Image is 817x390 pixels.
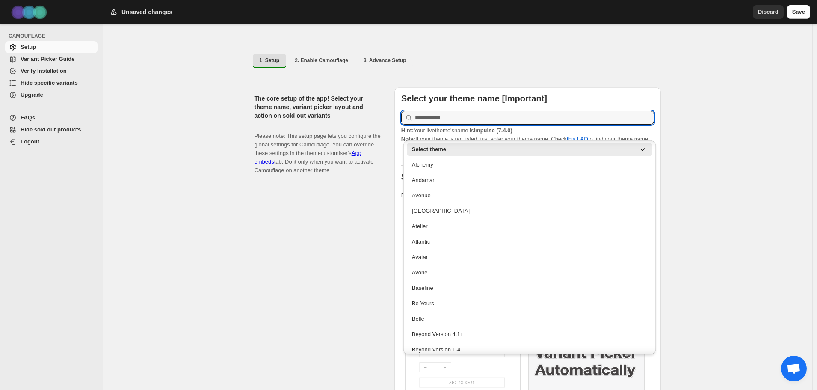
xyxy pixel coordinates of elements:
[403,202,656,218] li: Athens
[787,5,810,19] button: Save
[403,341,656,357] li: Beyond Version 1-4
[412,315,648,323] div: Belle
[412,191,648,200] div: Avenue
[567,136,588,142] a: this FAQ
[412,161,648,169] div: Alchemy
[403,249,656,264] li: Avatar
[401,126,654,143] p: If your theme is not listed, just enter your theme name. Check to find your theme name.
[21,80,78,86] span: Hide specific variants
[5,53,98,65] a: Variant Picker Guide
[412,268,648,277] div: Avone
[364,57,406,64] span: 3. Advance Setup
[792,8,805,16] span: Save
[21,68,67,74] span: Verify Installation
[401,172,554,182] b: Select variant picker [Recommended]
[412,345,648,354] div: Beyond Version 1-4
[21,138,39,145] span: Logout
[21,92,43,98] span: Upgrade
[401,127,512,134] span: Your live theme's name is
[403,218,656,233] li: Atelier
[412,145,636,154] div: Select theme
[401,127,414,134] strong: Hint:
[5,41,98,53] a: Setup
[403,172,656,187] li: Andaman
[403,143,656,156] li: Select theme
[260,57,280,64] span: 1. Setup
[5,124,98,136] a: Hide sold out products
[403,233,656,249] li: Atlantic
[9,33,98,39] span: CAMOUFLAGE
[21,114,35,121] span: FAQs
[21,44,36,50] span: Setup
[295,57,348,64] span: 2. Enable Camouflage
[412,299,648,308] div: Be Yours
[401,94,547,103] b: Select your theme name [Important]
[753,5,784,19] button: Discard
[412,222,648,231] div: Atelier
[403,187,656,202] li: Avenue
[5,65,98,77] a: Verify Installation
[403,156,656,172] li: Alchemy
[412,284,648,292] div: Baseline
[781,356,807,381] div: Open chat
[5,77,98,89] a: Hide specific variants
[21,56,74,62] span: Variant Picker Guide
[412,238,648,246] div: Atlantic
[403,295,656,310] li: Be Yours
[403,310,656,326] li: Belle
[403,280,656,295] li: Baseline
[401,136,415,142] strong: Note:
[412,176,648,185] div: Andaman
[255,123,381,175] p: Please note: This setup page lets you configure the global settings for Camouflage. You can overr...
[403,264,656,280] li: Avone
[121,8,172,16] h2: Unsaved changes
[412,207,648,215] div: [GEOGRAPHIC_DATA]
[758,8,779,16] span: Discard
[401,191,654,199] p: Recommended: Select which of the following variant picker styles match your theme.
[412,253,648,262] div: Avatar
[412,330,648,339] div: Beyond Version 4.1+
[21,126,81,133] span: Hide sold out products
[474,127,512,134] strong: Impulse (7.4.0)
[5,112,98,124] a: FAQs
[5,89,98,101] a: Upgrade
[5,136,98,148] a: Logout
[255,94,381,120] h2: The core setup of the app! Select your theme name, variant picker layout and action on sold out v...
[403,326,656,341] li: Beyond Version 4.1+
